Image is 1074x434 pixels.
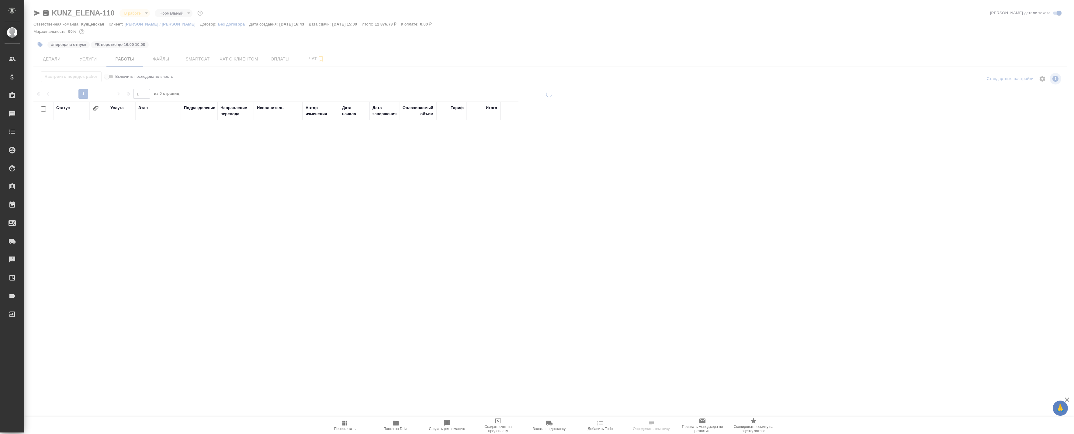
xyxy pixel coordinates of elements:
button: Сгруппировать [93,105,99,111]
div: Этап [138,105,148,111]
div: Дата завершения [372,105,397,117]
span: 🙏 [1055,402,1065,415]
div: Итого [486,105,497,111]
div: Дата начала [342,105,366,117]
div: Автор изменения [306,105,336,117]
div: Оплачиваемый объем [403,105,433,117]
div: Подразделение [184,105,215,111]
div: Исполнитель [257,105,284,111]
div: Направление перевода [220,105,251,117]
div: Услуга [110,105,123,111]
div: Тариф [451,105,464,111]
div: Статус [56,105,70,111]
button: 🙏 [1053,401,1068,416]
